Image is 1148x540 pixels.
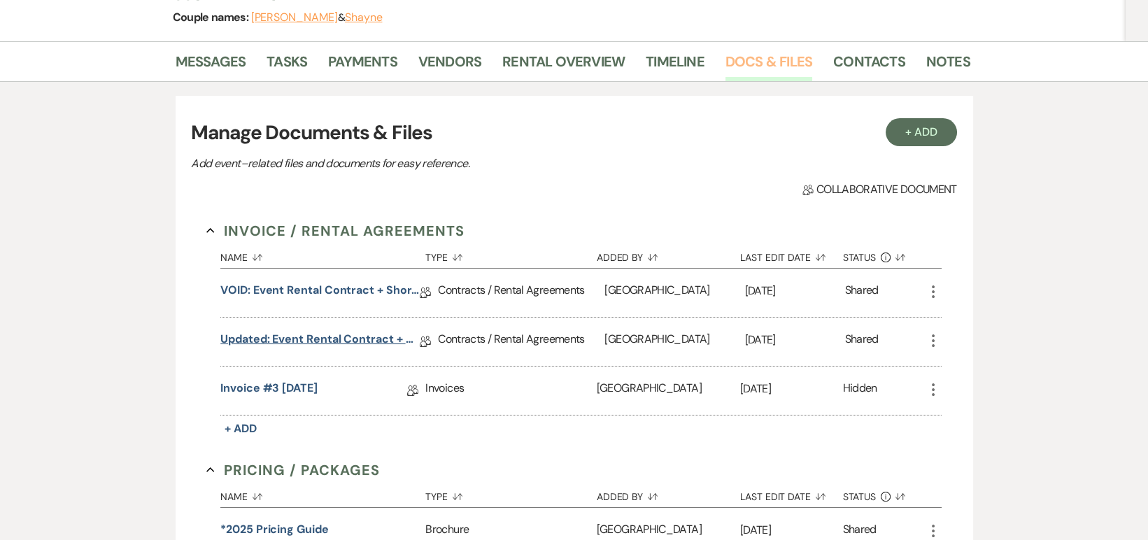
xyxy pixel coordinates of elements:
a: Invoice #3 [DATE] [220,380,318,402]
button: Name [220,241,425,268]
button: Status [843,241,925,268]
button: Type [425,481,596,507]
div: Contracts / Rental Agreements [438,318,604,366]
button: *2025 Pricing Guide [220,521,328,538]
button: Shayne [345,12,383,23]
button: Status [843,481,925,507]
div: Shared [844,282,878,304]
button: + Add [220,419,261,439]
button: Added By [597,481,740,507]
a: Updated: Event Rental Contract + Short Term Lease - [DATE] [220,331,420,353]
div: [GEOGRAPHIC_DATA] [597,367,740,415]
div: Invoices [425,367,596,415]
div: Hidden [843,380,877,402]
button: Name [220,481,425,507]
button: + Add [886,118,957,146]
span: + Add [225,421,257,436]
p: [DATE] [745,331,845,349]
a: Rental Overview [502,50,625,81]
a: Vendors [418,50,481,81]
span: Status [843,492,877,502]
div: [GEOGRAPHIC_DATA] [604,269,744,317]
div: Contracts / Rental Agreements [438,269,604,317]
a: Contacts [833,50,905,81]
p: [DATE] [740,521,843,539]
a: Timeline [646,50,704,81]
button: Last Edit Date [740,241,843,268]
p: [DATE] [740,380,843,398]
div: Shared [844,331,878,353]
h3: Manage Documents & Files [191,118,956,148]
span: & [251,10,383,24]
p: [DATE] [745,282,845,300]
div: Shared [843,521,877,540]
span: Collaborative document [802,181,956,198]
div: [GEOGRAPHIC_DATA] [604,318,744,366]
a: Payments [328,50,397,81]
button: Type [425,241,596,268]
p: Add event–related files and documents for easy reference. [191,155,681,173]
button: Invoice / Rental Agreements [206,220,465,241]
a: VOID: Event Rental Contract + Short Term Lease [220,282,420,304]
a: Messages [176,50,246,81]
button: Added By [597,241,740,268]
button: Pricing / Packages [206,460,380,481]
a: Tasks [267,50,307,81]
button: [PERSON_NAME] [251,12,338,23]
span: Couple names: [173,10,251,24]
span: Status [843,253,877,262]
a: Notes [926,50,970,81]
button: Last Edit Date [740,481,843,507]
a: Docs & Files [725,50,812,81]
